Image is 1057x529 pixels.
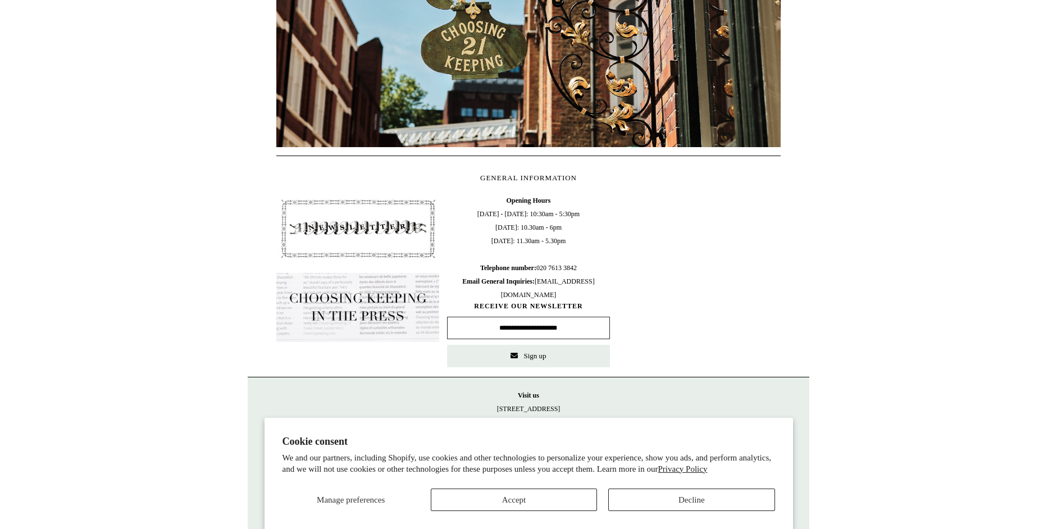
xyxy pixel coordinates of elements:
img: pf-4db91bb9--1305-Newsletter-Button_1200x.jpg [276,194,439,263]
b: Telephone number [480,264,536,272]
img: pf-635a2b01-aa89-4342-bbcd-4371b60f588c--In-the-press-Button_1200x.jpg [276,273,439,343]
button: Page 2 [523,144,534,147]
button: Accept [431,489,597,511]
b: Opening Hours [506,197,550,204]
strong: Visit us [518,391,539,399]
span: RECEIVE OUR NEWSLETTER [447,302,610,311]
button: Sign up [447,345,610,367]
span: Sign up [523,352,546,360]
h2: Cookie consent [283,436,775,448]
button: Page 1 [506,144,517,147]
b: Email General Inquiries: [462,277,535,285]
p: We and our partners, including Shopify, use cookies and other technologies to personalize your ex... [283,453,775,475]
a: Privacy Policy [658,464,707,473]
span: GENERAL INFORMATION [480,174,577,182]
span: [DATE] - [DATE]: 10:30am - 5:30pm [DATE]: 10.30am - 6pm [DATE]: 11.30am - 5.30pm 020 7613 3842 [447,194,610,302]
button: Decline [608,489,774,511]
iframe: google_map [618,194,781,362]
button: Manage preferences [283,489,420,511]
b: : [534,264,536,272]
span: [EMAIL_ADDRESS][DOMAIN_NAME] [462,277,594,299]
p: [STREET_ADDRESS] London WC2H 9NS [DATE] - [DATE] 10:30am to 5:30pm [DATE] 10.30am to 6pm [DATE] 1... [259,389,798,483]
span: Manage preferences [317,495,385,504]
button: Page 3 [540,144,551,147]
